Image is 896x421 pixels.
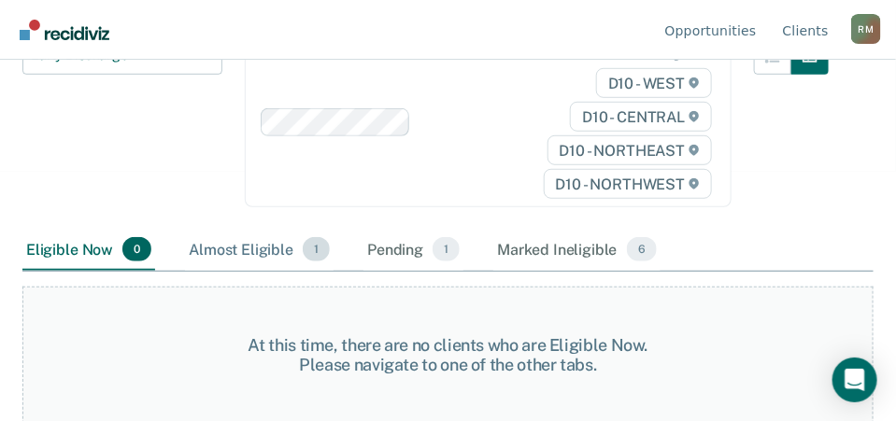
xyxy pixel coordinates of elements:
[851,14,881,44] div: R M
[570,102,712,132] span: D10 - CENTRAL
[548,135,712,165] span: D10 - NORTHEAST
[22,230,155,271] div: Eligible Now0
[832,358,877,402] div: Open Intercom Messenger
[596,68,712,98] span: D10 - WEST
[303,237,330,261] span: 1
[433,237,460,261] span: 1
[363,230,463,271] div: Pending1
[122,237,151,261] span: 0
[544,169,712,199] span: D10 - NORTHWEST
[627,237,657,261] span: 6
[185,230,334,271] div: Almost Eligible1
[493,230,661,271] div: Marked Ineligible6
[235,335,661,375] div: At this time, there are no clients who are Eligible Now. Please navigate to one of the other tabs.
[20,20,109,40] img: Recidiviz
[851,14,881,44] button: Profile dropdown button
